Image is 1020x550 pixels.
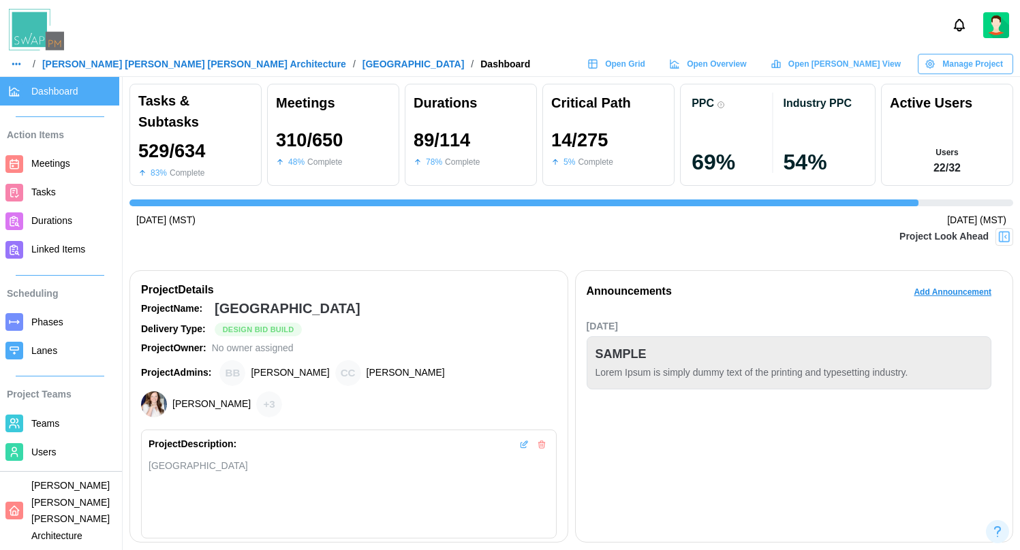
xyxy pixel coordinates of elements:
div: 78 % [426,156,442,169]
div: PPC [692,97,714,110]
div: Complete [307,156,342,169]
div: Meetings [276,93,390,114]
div: Tasks & Subtasks [138,91,253,133]
div: Complete [170,167,204,180]
div: Project Details [141,282,557,299]
div: Lorem Ipsum is simply dummy text of the printing and typesetting industry. [596,366,983,381]
img: 2Q== [983,12,1009,38]
button: Notifications [948,14,971,37]
div: Project Name: [141,302,209,317]
span: Lanes [31,345,57,356]
a: Zulqarnain Khalil [983,12,1009,38]
span: Phases [31,317,63,327]
span: [PERSON_NAME] [PERSON_NAME] [PERSON_NAME] Architecture [31,480,110,541]
div: 48 % [288,156,305,169]
div: [PERSON_NAME] [172,397,251,412]
img: Project Look Ahead Button [998,230,1011,244]
span: Manage Project [942,54,1003,74]
strong: Project Owner: [141,342,206,353]
a: Open Overview [662,54,757,74]
div: [GEOGRAPHIC_DATA] [215,298,360,319]
div: / [353,59,356,69]
div: Delivery Type: [141,322,209,337]
span: Meetings [31,158,70,169]
div: Complete [445,156,480,169]
div: / [33,59,35,69]
div: [PERSON_NAME] [251,366,329,381]
div: 14 / 275 [551,130,608,150]
button: Manage Project [918,54,1013,74]
button: Add Announcement [903,282,1002,302]
div: 5 % [563,156,575,169]
div: Active Users [890,93,972,114]
div: 69 % [692,151,772,173]
div: [DATE] (MST) [136,213,196,228]
div: 54 % [784,151,864,173]
span: Teams [31,418,59,429]
a: Open Grid [581,54,655,74]
span: Open Grid [605,54,645,74]
span: Tasks [31,187,56,197]
div: Announcements [587,283,672,300]
img: Swap PM Logo [9,9,64,50]
div: Brian Baldwin [219,360,245,386]
span: Open [PERSON_NAME] View [788,54,901,74]
span: Durations [31,215,72,226]
div: Project Description: [149,437,236,452]
div: 529 / 634 [138,141,205,161]
div: [PERSON_NAME] [367,366,445,381]
img: Heather Bemis [141,391,167,417]
div: Chris Cosenza [335,360,361,386]
div: Complete [578,156,613,169]
a: Open [PERSON_NAME] View [764,54,911,74]
div: + 3 [256,391,282,417]
a: [GEOGRAPHIC_DATA] [362,59,465,69]
span: Dashboard [31,86,78,97]
div: [DATE] (MST) [947,213,1006,228]
div: / [471,59,474,69]
span: Add Announcement [914,282,991,302]
strong: Project Admins: [141,367,211,378]
div: 83 % [151,167,167,180]
div: Industry PPC [784,97,852,110]
div: SAMPLE [596,345,647,364]
div: 310 / 650 [276,130,343,150]
div: Critical Path [551,93,666,114]
div: Project Look Ahead [899,229,989,244]
span: Linked Items [31,244,85,255]
span: Open Overview [687,54,746,74]
div: No owner assigned [212,341,294,356]
a: [PERSON_NAME] [PERSON_NAME] [PERSON_NAME] Architecture [42,59,346,69]
span: Users [31,447,57,457]
span: Design Bid Build [223,323,294,336]
div: [DATE] [587,319,992,334]
div: Durations [414,93,528,114]
div: Dashboard [480,59,530,69]
div: [GEOGRAPHIC_DATA] [149,459,549,473]
div: 89 / 114 [414,130,470,150]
